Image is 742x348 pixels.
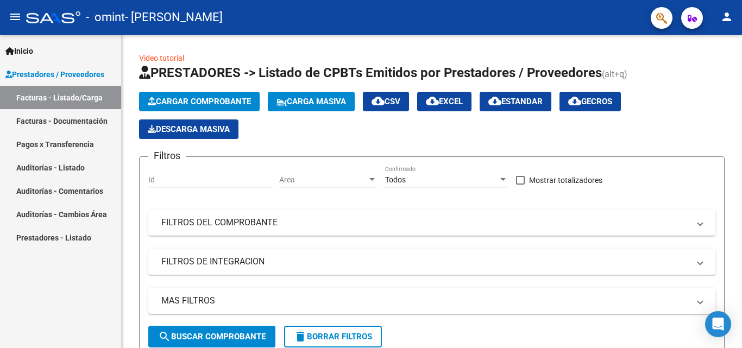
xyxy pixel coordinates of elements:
[148,124,230,134] span: Descarga Masiva
[148,97,251,106] span: Cargar Comprobante
[720,10,733,23] mat-icon: person
[294,330,307,343] mat-icon: delete
[125,5,223,29] span: - [PERSON_NAME]
[148,210,715,236] mat-expansion-panel-header: FILTROS DEL COMPROBANTE
[161,217,689,229] mat-panel-title: FILTROS DEL COMPROBANTE
[9,10,22,23] mat-icon: menu
[139,65,602,80] span: PRESTADORES -> Listado de CPBTs Emitidos por Prestadores / Proveedores
[139,119,238,139] app-download-masive: Descarga masiva de comprobantes (adjuntos)
[372,94,385,107] mat-icon: cloud_download
[559,92,621,111] button: Gecros
[488,97,543,106] span: Estandar
[148,288,715,314] mat-expansion-panel-header: MAS FILTROS
[148,148,186,163] h3: Filtros
[161,256,689,268] mat-panel-title: FILTROS DE INTEGRACION
[294,332,372,341] span: Borrar Filtros
[372,97,400,106] span: CSV
[148,249,715,275] mat-expansion-panel-header: FILTROS DE INTEGRACION
[5,68,104,80] span: Prestadores / Proveedores
[284,326,382,347] button: Borrar Filtros
[279,175,367,185] span: Area
[276,97,346,106] span: Carga Masiva
[480,92,551,111] button: Estandar
[385,175,406,184] span: Todos
[426,97,463,106] span: EXCEL
[86,5,125,29] span: - omint
[417,92,471,111] button: EXCEL
[568,97,612,106] span: Gecros
[602,69,627,79] span: (alt+q)
[363,92,409,111] button: CSV
[161,295,689,307] mat-panel-title: MAS FILTROS
[158,330,171,343] mat-icon: search
[139,54,184,62] a: Video tutorial
[529,174,602,187] span: Mostrar totalizadores
[268,92,355,111] button: Carga Masiva
[139,119,238,139] button: Descarga Masiva
[568,94,581,107] mat-icon: cloud_download
[426,94,439,107] mat-icon: cloud_download
[705,311,731,337] div: Open Intercom Messenger
[5,45,33,57] span: Inicio
[139,92,260,111] button: Cargar Comprobante
[148,326,275,347] button: Buscar Comprobante
[158,332,266,341] span: Buscar Comprobante
[488,94,501,107] mat-icon: cloud_download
